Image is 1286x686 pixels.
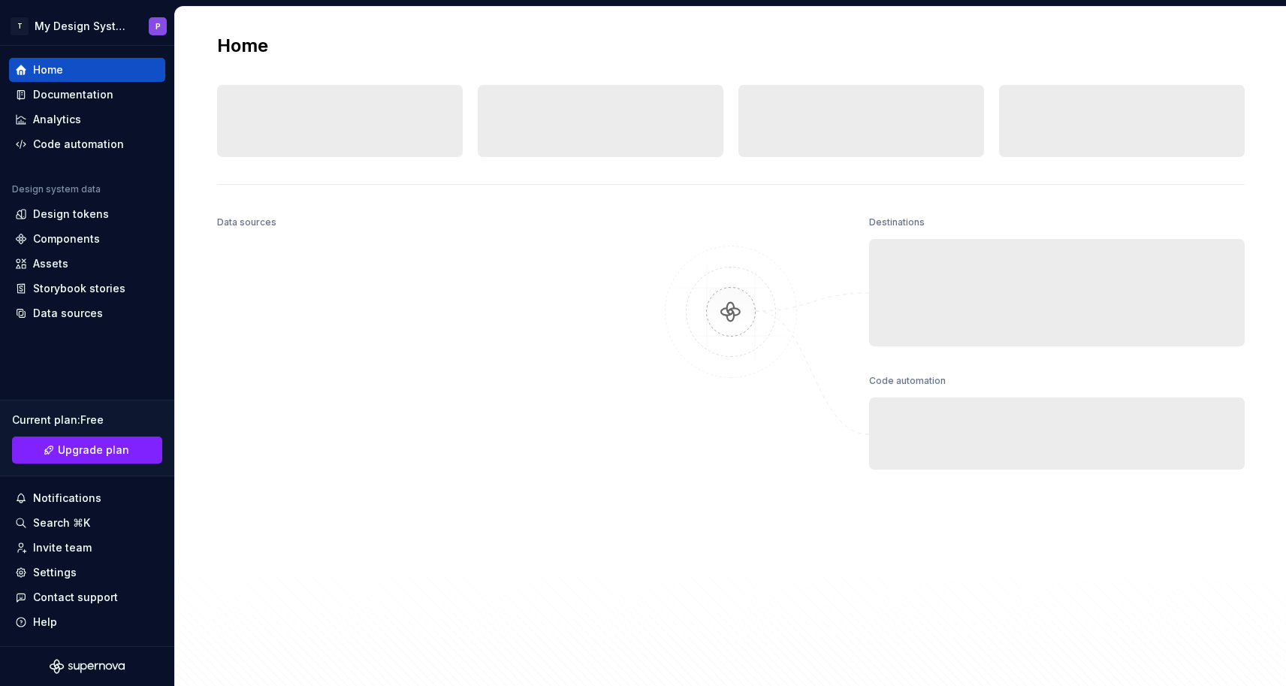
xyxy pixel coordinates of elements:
div: Current plan : Free [12,413,162,428]
div: Documentation [33,87,113,102]
button: Help [9,610,165,634]
a: Assets [9,252,165,276]
a: Design tokens [9,202,165,226]
a: Analytics [9,107,165,131]
div: P [155,20,161,32]
a: Upgrade plan [12,437,162,464]
a: Invite team [9,536,165,560]
div: Search ⌘K [33,515,90,530]
div: My Design System [35,19,131,34]
div: T [11,17,29,35]
div: Assets [33,256,68,271]
div: Notifications [33,491,101,506]
div: Code automation [869,370,946,391]
div: Home [33,62,63,77]
svg: Supernova Logo [50,659,125,674]
div: Data sources [33,306,103,321]
div: Settings [33,565,77,580]
h2: Home [217,34,268,58]
div: Design system data [12,183,101,195]
div: Data sources [217,212,276,233]
div: Destinations [869,212,925,233]
button: Contact support [9,585,165,609]
div: Code automation [33,137,124,152]
button: TMy Design SystemP [3,10,171,42]
div: Design tokens [33,207,109,222]
button: Search ⌘K [9,511,165,535]
a: Data sources [9,301,165,325]
a: Code automation [9,132,165,156]
div: Invite team [33,540,92,555]
a: Home [9,58,165,82]
button: Notifications [9,486,165,510]
div: Contact support [33,590,118,605]
a: Storybook stories [9,277,165,301]
div: Components [33,231,100,246]
div: Help [33,615,57,630]
a: Documentation [9,83,165,107]
a: Settings [9,561,165,585]
div: Storybook stories [33,281,125,296]
span: Upgrade plan [58,443,129,458]
div: Analytics [33,112,81,127]
a: Components [9,227,165,251]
